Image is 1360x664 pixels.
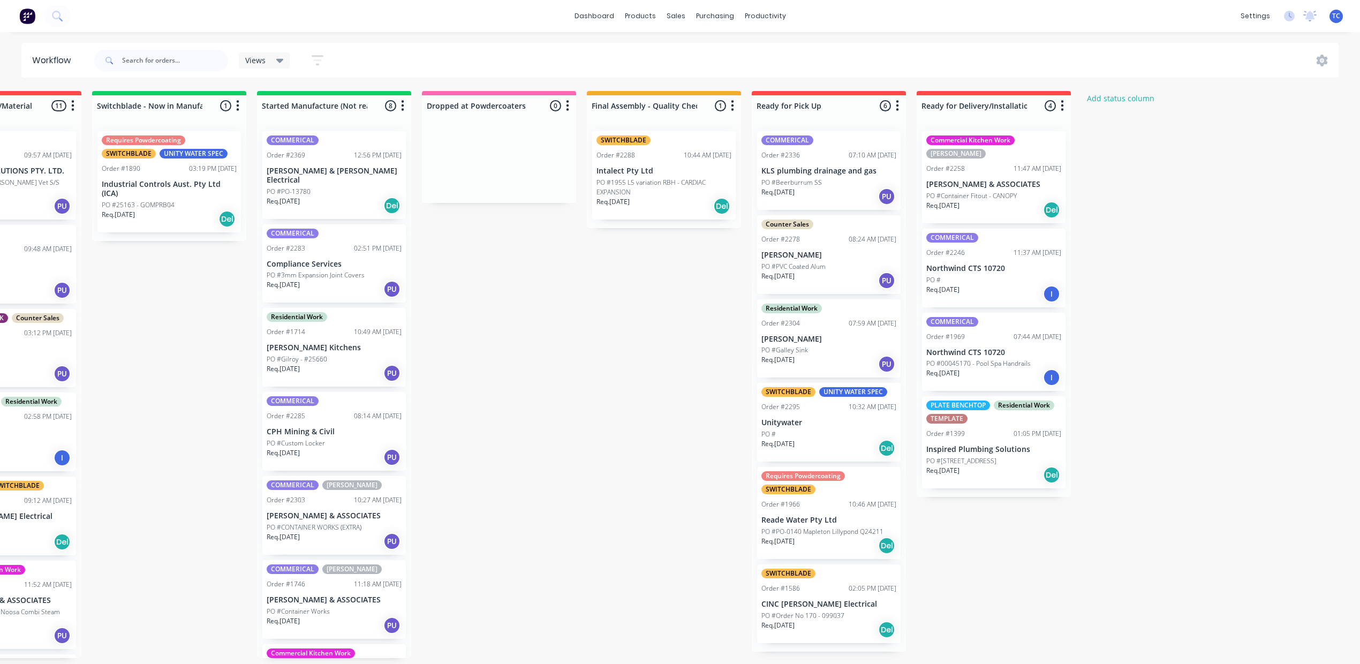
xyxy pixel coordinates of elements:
a: dashboard [569,8,619,24]
div: Order #2246 [926,248,965,258]
div: COMMERICAL [267,396,319,406]
div: 11:47 AM [DATE] [1014,164,1061,173]
p: [PERSON_NAME] & ASSOCIATES [267,511,402,520]
div: PU [54,365,71,382]
div: COMMERICALOrder #233607:10 AM [DATE]KLS plumbing drainage and gasPO #Beerburrum SSReq.[DATE]PU [757,131,901,210]
div: COMMERICAL[PERSON_NAME]Order #174611:18 AM [DATE][PERSON_NAME] & ASSOCIATESPO #Container WorksReq... [262,560,406,639]
div: Workflow [32,54,76,67]
button: Add status column [1082,91,1160,105]
div: Order #2295 [761,402,800,412]
p: [PERSON_NAME] [761,335,896,344]
div: 11:52 AM [DATE] [24,580,72,590]
div: COMMERICAL[PERSON_NAME]Order #230310:27 AM [DATE][PERSON_NAME] & ASSOCIATESPO #CONTAINER WORKS (E... [262,476,406,555]
div: Order #1966 [761,500,800,509]
div: Del [383,197,401,214]
p: PO #3mm Expansion Joint Covers [267,270,365,280]
div: [PERSON_NAME] [322,480,382,490]
div: COMMERICAL [267,229,319,238]
div: sales [661,8,691,24]
p: CPH Mining & Civil [267,427,402,436]
div: Order #2369 [267,150,305,160]
div: 10:32 AM [DATE] [849,402,896,412]
p: [PERSON_NAME] & ASSOCIATES [926,180,1061,189]
div: 01:05 PM [DATE] [1014,429,1061,439]
p: PO #00045170 - Pool Spa Handrails [926,359,1031,368]
div: Requires PowdercoatingSWITCHBLADEOrder #196610:46 AM [DATE]Reade Water Pty LtdPO #PO-0140 Mapleto... [757,467,901,559]
div: COMMERICALOrder #228302:51 PM [DATE]Compliance ServicesPO #3mm Expansion Joint CoversReq.[DATE]PU [262,224,406,303]
p: Req. [DATE] [102,210,135,220]
p: KLS plumbing drainage and gas [761,167,896,176]
span: TC [1332,11,1340,21]
div: PU [878,272,895,289]
p: PO #Gilroy - #25660 [267,354,327,364]
div: COMMERICAL [267,480,319,490]
div: Del [713,198,730,215]
p: Intalect Pty Ltd [596,167,731,176]
div: 07:59 AM [DATE] [849,319,896,328]
p: Req. [DATE] [761,621,795,630]
p: [PERSON_NAME] & [PERSON_NAME] Electrical [267,167,402,185]
div: purchasing [691,8,739,24]
div: UNITY WATER SPEC [160,149,228,159]
div: COMMERICAL [926,317,978,327]
div: COMMERICALOrder #228508:14 AM [DATE]CPH Mining & CivilPO #Custom LockerReq.[DATE]PU [262,392,406,471]
div: PU [54,198,71,215]
div: PU [383,533,401,550]
img: Factory [19,8,35,24]
div: Order #2258 [926,164,965,173]
p: CINC [PERSON_NAME] Electrical [761,600,896,609]
p: [PERSON_NAME] & ASSOCIATES [267,595,402,605]
div: Counter SalesOrder #227808:24 AM [DATE][PERSON_NAME]PO #PVC Coated AlumReq.[DATE]PU [757,215,901,294]
div: 11:18 AM [DATE] [354,579,402,589]
p: PO #[STREET_ADDRESS] [926,456,996,466]
div: PU [383,365,401,382]
div: Order #2304 [761,319,800,328]
p: [PERSON_NAME] Kitchens [267,343,402,352]
p: Req. [DATE] [267,448,300,458]
input: Search for orders... [122,50,228,71]
p: PO #PVC Coated Alum [761,262,826,271]
p: Compliance Services [267,260,402,269]
p: Northwind CTS 10720 [926,348,1061,357]
div: COMMERICAL [926,233,978,243]
div: Order #1714 [267,327,305,337]
div: I [1043,369,1060,386]
div: 02:05 PM [DATE] [849,584,896,593]
div: Residential Work [761,304,822,313]
div: SWITCHBLADE [761,387,815,397]
div: UNITY WATER SPEC [819,387,887,397]
p: Req. [DATE] [926,466,959,476]
div: Residential WorkOrder #230407:59 AM [DATE][PERSON_NAME]PO #Galley SinkReq.[DATE]PU [757,299,901,378]
div: Order #2278 [761,235,800,244]
div: [PERSON_NAME] [926,149,986,159]
p: Req. [DATE] [267,197,300,206]
div: settings [1235,8,1275,24]
div: PU [54,627,71,644]
div: 02:51 PM [DATE] [354,244,402,253]
div: Commercial Kitchen Work [267,648,355,658]
p: PO #Container Works [267,607,330,616]
p: PO # [926,275,941,285]
p: Req. [DATE] [926,201,959,210]
div: 03:19 PM [DATE] [189,164,237,173]
div: 09:48 AM [DATE] [24,244,72,254]
p: [PERSON_NAME] [761,251,896,260]
p: PO #25163 - GOMPRB04 [102,200,175,210]
div: 08:14 AM [DATE] [354,411,402,421]
div: Order #2303 [267,495,305,505]
div: SWITCHBLADEUNITY WATER SPECOrder #229510:32 AM [DATE]UnitywaterPO #Req.[DATE]Del [757,383,901,462]
div: Order #2285 [267,411,305,421]
p: PO #Container Fitout - CANOPY [926,191,1017,201]
div: Del [878,440,895,457]
div: 03:12 PM [DATE] [24,328,72,338]
div: [PERSON_NAME] [322,564,382,574]
div: Requires Powdercoating [102,135,185,145]
div: Order #1399 [926,429,965,439]
div: 07:10 AM [DATE] [849,150,896,160]
div: Requires Powdercoating [761,471,845,481]
div: Del [878,621,895,638]
div: SWITCHBLADE [102,149,156,159]
div: Commercial Kitchen Work[PERSON_NAME]Order #225811:47 AM [DATE][PERSON_NAME] & ASSOCIATESPO #Conta... [922,131,1066,223]
div: products [619,8,661,24]
div: PU [878,188,895,205]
